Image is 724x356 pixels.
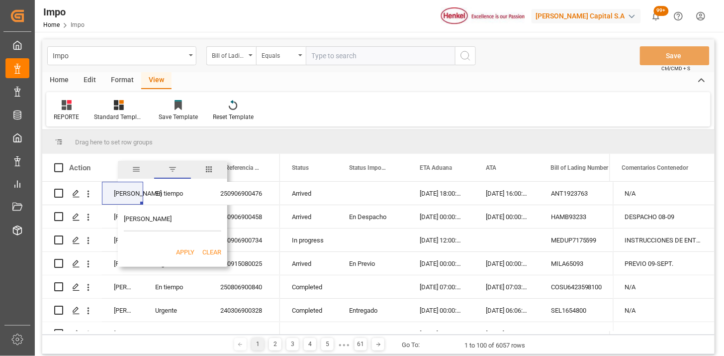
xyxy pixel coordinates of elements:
[176,247,194,257] button: Apply
[474,182,539,205] div: [DATE] 16:00:00
[306,46,455,65] input: Type to search
[225,164,259,171] span: Referencia Leschaco
[47,46,196,65] button: open menu
[43,21,60,28] a: Home
[118,161,154,179] span: general
[539,182,638,205] div: ANT1923763
[349,206,396,229] div: En Despacho
[42,252,280,275] div: Press SPACE to select this row.
[102,182,143,205] div: [PERSON_NAME]
[349,323,396,346] div: Entregado
[124,212,221,232] input: Filter Value
[613,205,715,228] div: DESPACHO 08-09
[213,113,254,121] div: Reset Template
[202,247,221,257] button: Clear
[613,299,715,322] div: N/A
[280,322,337,345] div: Completed
[455,46,476,65] button: search button
[539,299,638,322] div: SEL1654800
[622,164,689,171] span: Comentarios Contenedor
[408,205,474,228] div: [DATE] 00:00:00
[269,338,281,351] div: 2
[42,299,280,322] div: Press SPACE to select this row.
[304,338,316,351] div: 4
[76,72,103,89] div: Edit
[143,299,208,322] div: Urgente
[43,4,85,19] div: Impo
[143,182,208,205] div: En tiempo
[613,322,715,345] div: DESPACHO 02-SEPT.
[280,229,337,251] div: In progress
[292,164,309,171] span: Status
[532,6,645,25] button: [PERSON_NAME] Capital S.A
[53,49,185,61] div: Impo
[42,229,280,252] div: Press SPACE to select this row.
[408,229,474,251] div: [DATE] 12:00:00
[613,322,715,346] div: Press SPACE to select this row.
[42,322,280,346] div: Press SPACE to select this row.
[408,182,474,205] div: [DATE] 18:00:00
[159,113,198,121] div: Save Template
[613,229,715,251] div: INSTRUCCIONES DE ENTREGA
[474,299,539,322] div: [DATE] 06:06:00
[208,182,280,205] div: 250906900476
[408,275,474,298] div: [DATE] 07:00:00
[539,205,638,228] div: HAMB93233
[102,322,143,345] div: [PERSON_NAME]
[613,252,715,275] div: PREVIO 09-SEPT.
[613,182,715,205] div: Press SPACE to select this row.
[613,205,715,229] div: Press SPACE to select this row.
[539,322,638,345] div: HAMB91932
[208,275,280,298] div: 250806900840
[474,252,539,275] div: [DATE] 00:00:00
[141,72,172,89] div: View
[539,252,638,275] div: MILA65093
[349,164,387,171] span: Status Importación
[208,229,280,251] div: 250906900734
[349,252,396,275] div: En Previo
[408,252,474,275] div: [DATE] 00:00:00
[613,229,715,252] div: Press SPACE to select this row.
[551,164,609,171] span: Bill of Lading Number
[645,5,667,27] button: show 103 new notifications
[613,299,715,322] div: Press SPACE to select this row.
[667,5,690,27] button: Help Center
[102,275,143,298] div: [PERSON_NAME]
[280,299,337,322] div: Completed
[286,338,299,351] div: 3
[654,6,669,16] span: 99+
[143,322,208,345] div: En tiempo
[355,338,367,351] div: 61
[339,341,350,349] div: ● ● ●
[54,113,79,121] div: REPORTE
[402,340,420,350] div: Go To:
[103,72,141,89] div: Format
[262,49,295,60] div: Equals
[69,163,90,172] div: Action
[408,299,474,322] div: [DATE] 00:00:00
[280,182,337,205] div: Arrived
[613,275,715,298] div: N/A
[102,299,143,322] div: [PERSON_NAME]
[474,205,539,228] div: [DATE] 00:00:00
[486,164,496,171] span: ATA
[102,229,143,251] div: [PERSON_NAME]
[280,205,337,228] div: Arrived
[208,299,280,322] div: 240306900328
[102,252,143,275] div: [PERSON_NAME]
[539,229,638,251] div: MEDUP7175599
[321,338,334,351] div: 5
[640,46,710,65] button: Save
[208,322,280,345] div: 250815080158
[613,275,715,299] div: Press SPACE to select this row.
[212,49,246,60] div: Bill of Lading Number
[208,205,280,228] div: 250906900458
[464,341,525,351] div: 1 to 100 of 6057 rows
[256,46,306,65] button: open menu
[208,252,280,275] div: 250915080025
[42,72,76,89] div: Home
[75,138,153,146] span: Drag here to set row groups
[662,65,691,72] span: Ctrl/CMD + S
[42,205,280,229] div: Press SPACE to select this row.
[532,9,641,23] div: [PERSON_NAME] Capital S.A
